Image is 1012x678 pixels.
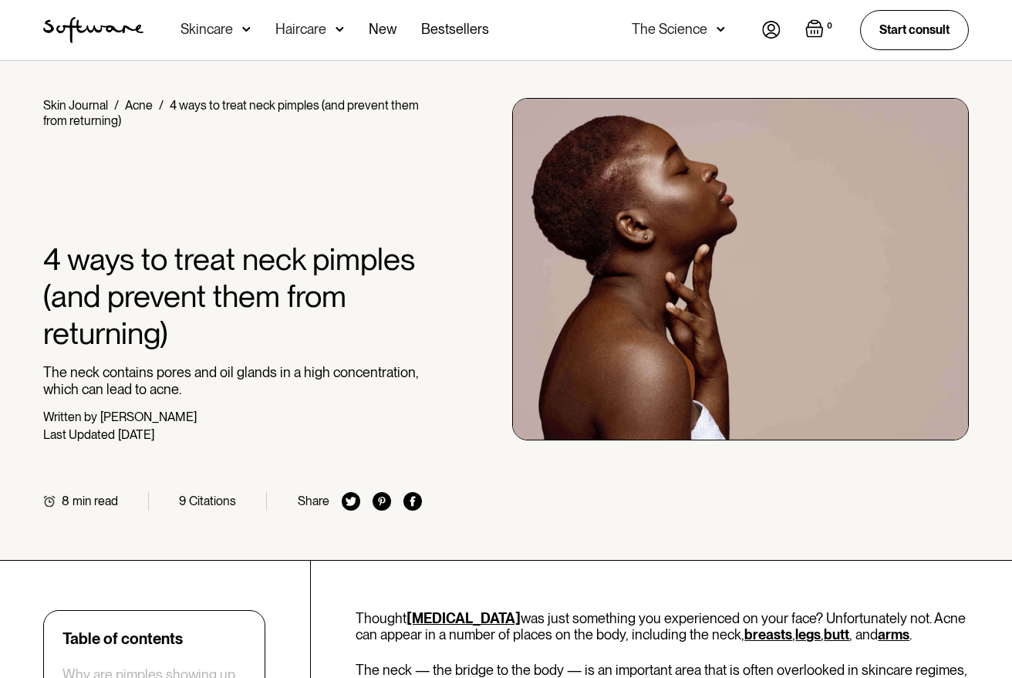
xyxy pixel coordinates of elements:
[717,22,725,37] img: arrow down
[159,98,164,113] div: /
[242,22,251,37] img: arrow down
[62,629,183,648] div: Table of contents
[373,492,391,511] img: pinterest icon
[336,22,344,37] img: arrow down
[43,17,143,43] a: home
[43,98,419,128] div: 4 ways to treat neck pimples (and prevent them from returning)
[43,364,422,397] p: The neck contains pores and oil glands in a high concentration, which can lead to acne.
[179,494,186,508] div: 9
[298,494,329,508] div: Share
[180,22,233,37] div: Skincare
[43,427,115,442] div: Last Updated
[795,626,821,643] a: legs
[43,410,97,424] div: Written by
[189,494,236,508] div: Citations
[805,19,835,41] a: Open empty cart
[100,410,197,424] div: [PERSON_NAME]
[632,22,707,37] div: The Science
[73,494,118,508] div: min read
[860,10,969,49] a: Start consult
[744,626,792,643] a: breasts
[403,492,422,511] img: facebook icon
[43,241,422,352] h1: 4 ways to treat neck pimples (and prevent them from returning)
[406,610,521,626] a: [MEDICAL_DATA]
[356,610,969,643] p: Thought was just something you experienced on your face? Unfortunately not. Acne can appear in a ...
[43,98,108,113] a: Skin Journal
[878,626,909,643] a: arms
[43,17,143,43] img: Software Logo
[275,22,326,37] div: Haircare
[114,98,119,113] div: /
[342,492,360,511] img: twitter icon
[62,494,69,508] div: 8
[824,19,835,33] div: 0
[824,626,849,643] a: butt
[118,427,154,442] div: [DATE]
[125,98,153,113] a: Acne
